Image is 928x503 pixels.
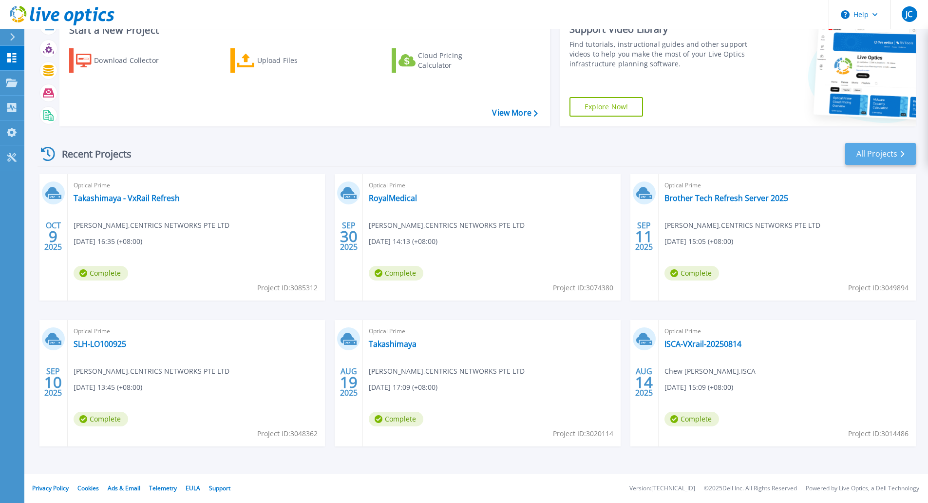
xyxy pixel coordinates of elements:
div: SEP 2025 [340,219,358,254]
span: [DATE] 16:35 (+08:00) [74,236,142,247]
span: 10 [44,378,62,386]
div: AUG 2025 [635,364,653,400]
a: Brother Tech Refresh Server 2025 [664,193,788,203]
span: Optical Prime [369,180,614,191]
span: [PERSON_NAME] , CENTRICS NETWORKS PTE LTD [74,366,229,377]
li: © 2025 Dell Inc. All Rights Reserved [704,485,797,492]
li: Powered by Live Optics, a Dell Technology [806,485,919,492]
div: AUG 2025 [340,364,358,400]
a: Cloud Pricing Calculator [392,48,500,73]
a: Privacy Policy [32,484,69,492]
a: RoyalMedical [369,193,417,203]
span: Optical Prime [74,326,319,337]
span: Optical Prime [664,326,910,337]
span: [DATE] 17:09 (+08:00) [369,382,437,393]
span: Complete [664,412,719,426]
span: Project ID: 3048362 [257,428,318,439]
span: Complete [369,412,423,426]
span: Project ID: 3074380 [553,282,613,293]
div: Support Video Library [569,23,751,36]
span: Project ID: 3020114 [553,428,613,439]
a: All Projects [845,143,916,165]
span: Complete [369,266,423,281]
span: [PERSON_NAME] , CENTRICS NETWORKS PTE LTD [664,220,820,231]
span: 30 [340,232,358,241]
span: Optical Prime [664,180,910,191]
span: [DATE] 14:13 (+08:00) [369,236,437,247]
span: Complete [664,266,719,281]
span: Optical Prime [74,180,319,191]
span: 9 [49,232,57,241]
div: SEP 2025 [635,219,653,254]
a: Support [209,484,230,492]
a: Ads & Email [108,484,140,492]
span: 19 [340,378,358,386]
a: EULA [186,484,200,492]
span: [PERSON_NAME] , CENTRICS NETWORKS PTE LTD [369,366,525,377]
span: Project ID: 3049894 [848,282,909,293]
span: Chew [PERSON_NAME] , ISCA [664,366,756,377]
span: 11 [635,232,653,241]
li: Version: [TECHNICAL_ID] [629,485,695,492]
span: [PERSON_NAME] , CENTRICS NETWORKS PTE LTD [369,220,525,231]
span: [DATE] 15:05 (+08:00) [664,236,733,247]
a: ISCA-VXrail-20250814 [664,339,741,349]
span: Optical Prime [369,326,614,337]
span: 14 [635,378,653,386]
a: View More [492,108,537,118]
a: Telemetry [149,484,177,492]
a: Explore Now! [569,97,644,117]
span: Complete [74,412,128,426]
a: Takashimaya [369,339,417,349]
a: Cookies [77,484,99,492]
div: OCT 2025 [44,219,62,254]
div: Upload Files [257,51,335,70]
a: Download Collector [69,48,178,73]
span: [DATE] 13:45 (+08:00) [74,382,142,393]
h3: Start a New Project [69,25,537,36]
span: [DATE] 15:09 (+08:00) [664,382,733,393]
a: SLH-LO100925 [74,339,126,349]
a: Upload Files [230,48,339,73]
div: Recent Projects [38,142,145,166]
span: Project ID: 3014486 [848,428,909,439]
div: Download Collector [94,51,172,70]
div: Find tutorials, instructional guides and other support videos to help you make the most of your L... [569,40,751,69]
span: Complete [74,266,128,281]
div: Cloud Pricing Calculator [418,51,496,70]
div: SEP 2025 [44,364,62,400]
span: Project ID: 3085312 [257,282,318,293]
span: JC [906,10,912,18]
a: Takashimaya - VxRail Refresh [74,193,180,203]
span: [PERSON_NAME] , CENTRICS NETWORKS PTE LTD [74,220,229,231]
